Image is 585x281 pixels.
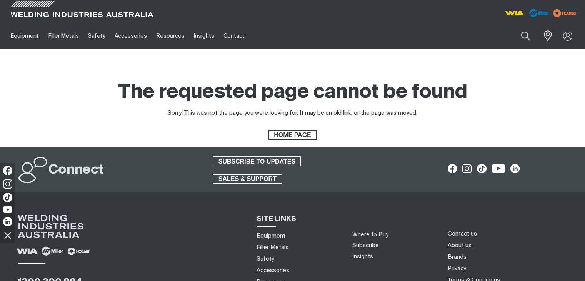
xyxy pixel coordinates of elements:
[448,253,467,261] a: Brands
[3,206,12,213] img: YouTube
[268,130,317,140] a: HOME PAGE
[213,156,301,166] a: SUBSCRIBE TO UPDATES
[213,156,300,166] span: SUBSCRIBE TO UPDATES
[152,23,189,49] a: Resources
[352,232,388,238] a: Where to Buy
[257,232,285,240] a: Equipment
[352,254,373,259] a: Insights
[503,27,539,45] input: Product name or item number...
[6,23,43,49] a: Equipment
[43,23,83,49] a: Filler Metals
[168,109,417,118] div: Sorry! This was not the page you were looking for. It may be an old link, or the page was moved.
[352,243,379,248] a: Subscribe
[3,217,12,226] img: LinkedIn
[448,241,472,249] a: About us
[48,162,104,179] h2: Connect
[219,23,249,49] a: Contact
[213,174,282,184] a: SALES & SUPPORT
[189,23,219,49] a: Insights
[118,80,467,105] h1: The requested page cannot be found
[3,193,12,202] img: TikTok
[269,130,316,140] span: HOME PAGE
[257,266,289,274] a: Accessories
[448,264,466,273] a: Privacy
[3,179,12,189] img: Instagram
[1,229,14,242] img: hide socials
[257,216,296,222] span: SITE LINKS
[551,7,579,19] img: miller
[448,230,477,238] a: Contact us
[257,243,288,251] a: Filler Metals
[213,174,282,184] span: SALES & SUPPORT
[110,23,152,49] a: Accessories
[513,27,539,45] button: Search products
[83,23,110,49] a: Safety
[3,166,12,175] img: Facebook
[6,23,436,49] nav: Main
[257,255,274,263] a: Safety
